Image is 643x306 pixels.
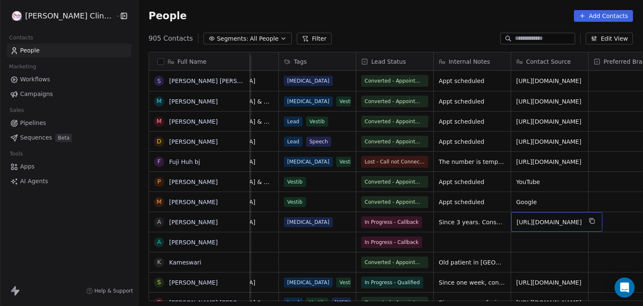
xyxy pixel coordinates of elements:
a: [PERSON_NAME] [169,279,218,286]
span: Campaigns [20,90,53,99]
div: Lead Status [356,52,433,70]
span: Converted - Appointment [365,117,425,126]
div: A [157,238,161,246]
span: Marketing [5,60,40,73]
span: Internal Notes [449,57,490,66]
span: [URL][DOMAIN_NAME] [516,158,583,166]
span: AI Agents [20,177,48,186]
span: Converted - Appointment [365,137,425,146]
span: Appt scheduled [439,117,506,126]
a: [PERSON_NAME] [169,199,218,205]
div: Open Intercom Messenger [615,277,635,298]
span: Vestib [336,277,358,288]
span: Lead [284,117,303,127]
span: [MEDICAL_DATA] [284,76,333,86]
span: Beta [55,134,72,142]
span: People [20,46,40,55]
span: Converted - Appointment [365,97,425,106]
span: Since one week, consulted [MEDICAL_DATA] earlier, using medication too. They will call for [DATE]... [439,278,506,287]
div: Full Name [149,52,249,70]
a: [PERSON_NAME] [169,179,218,185]
span: Appt scheduled [439,97,506,106]
span: [MEDICAL_DATA] [284,217,333,227]
span: People [149,10,187,22]
span: [PERSON_NAME] Clinic External [25,10,113,21]
a: [PERSON_NAME] [169,138,218,145]
span: Segments: [217,34,248,43]
a: Apps [7,160,131,174]
span: Appt scheduled [439,77,506,85]
span: Vestib [336,157,358,167]
span: YouTube [516,178,583,186]
div: M [157,97,162,106]
span: Lead [284,137,303,147]
span: Lead Status [371,57,406,66]
span: [URL][DOMAIN_NAME] [516,77,583,85]
div: Internal Notes [434,52,511,70]
span: [MEDICAL_DATA] & Dizziness [206,97,273,106]
span: [MEDICAL_DATA] [206,198,273,206]
a: [PERSON_NAME] [PERSON_NAME] [169,299,268,306]
div: K [157,258,161,267]
span: Converted - Appointment [365,258,425,267]
a: [PERSON_NAME] [169,98,218,105]
span: Appt scheduled [439,137,506,146]
span: Old patient in [GEOGRAPHIC_DATA] clinic. [439,258,506,267]
div: D [157,137,161,146]
span: Workflows [20,75,50,84]
button: Add Contacts [574,10,633,22]
a: Pipelines [7,116,131,130]
a: [PERSON_NAME] [PERSON_NAME] [169,78,268,84]
div: Tags [279,52,356,70]
button: Edit View [586,33,633,44]
span: Sales [6,104,28,117]
span: [MEDICAL_DATA] [206,158,273,166]
span: Sequences [20,133,52,142]
span: [MEDICAL_DATA] [206,77,273,85]
span: Full Name [177,57,207,66]
span: Vestib [336,96,358,106]
span: The number is temporarily out-of-service. [439,158,506,166]
span: Since 3 years. Consulted earlier, but no solution. Using hearing aids for mild hearing and [MEDIC... [439,218,506,226]
a: People [7,44,131,57]
span: In Progress - Callback [365,238,419,246]
span: [MEDICAL_DATA] [206,218,273,226]
span: 905 Contacts [149,34,193,44]
div: M [157,117,162,126]
span: Vestib [284,177,306,187]
span: Vestib [284,197,306,207]
span: Lost - Call not Connected [365,158,425,166]
a: Workflows [7,73,131,86]
span: Tools [6,148,26,160]
span: [MEDICAL_DATA] [284,96,333,106]
div: grid [149,71,250,301]
span: [MEDICAL_DATA] [284,157,333,167]
div: F [157,157,161,166]
a: [PERSON_NAME] [169,219,218,226]
span: Help & Support [95,288,133,294]
span: Converted - Appointment [365,198,425,206]
span: [MEDICAL_DATA] [206,137,273,146]
span: Speech [306,137,331,147]
a: Help & Support [86,288,133,294]
span: Pipelines [20,119,46,127]
span: In Progress - Callback [365,218,419,226]
span: In Progress - Qualified [365,278,420,287]
div: M [157,197,162,206]
img: RASYA-Clinic%20Circle%20icon%20Transparent.png [12,11,22,21]
button: Filter [297,33,332,44]
span: Contact Source [526,57,571,66]
div: Contact Source [511,52,588,70]
span: [MEDICAL_DATA] & Dizziness [206,117,273,126]
span: Appt scheduled [439,198,506,206]
a: SequencesBeta [7,131,131,145]
span: Converted - Appointment [365,178,425,186]
span: [MEDICAL_DATA] [206,278,273,287]
span: [MEDICAL_DATA] & Dizziness [206,178,273,186]
a: AI Agents [7,174,131,188]
span: Vestib [306,117,328,127]
button: [PERSON_NAME] Clinic External [10,9,109,23]
span: [URL][DOMAIN_NAME] [516,97,583,106]
span: [URL][DOMAIN_NAME] [516,117,583,126]
span: [MEDICAL_DATA] [284,277,333,288]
